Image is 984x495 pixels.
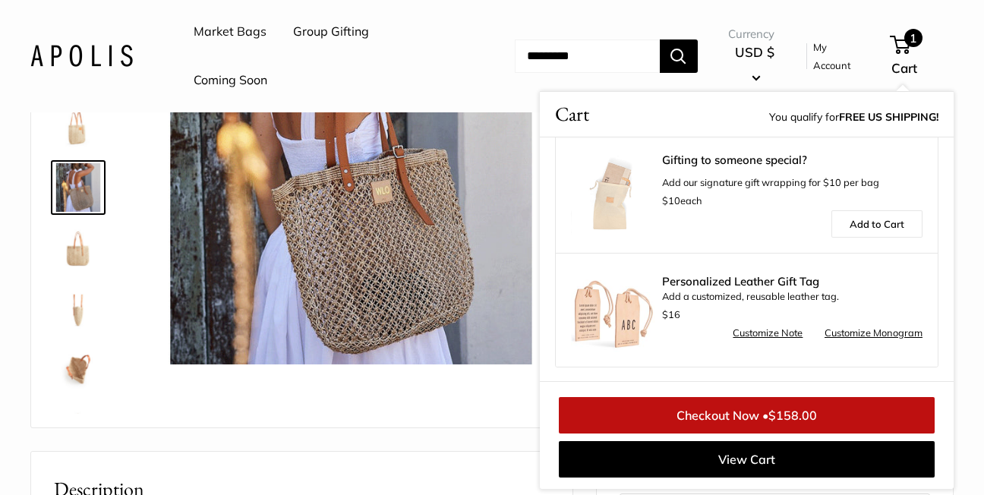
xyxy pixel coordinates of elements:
[51,221,106,276] a: Mercado Woven in Natural | Estimated Ship: Oct. 19th
[733,323,803,342] a: Customize Note
[662,194,702,206] span: each
[728,24,781,45] span: Currency
[30,45,133,67] img: Apolis
[51,282,106,336] a: Mercado Woven in Natural | Estimated Ship: Oct. 19th
[662,194,680,206] span: $10
[769,107,938,129] span: You qualify for
[662,153,922,166] a: Gifting to someone special?
[660,39,698,73] button: Search
[813,38,865,75] a: My Account
[831,210,922,237] a: Add to Cart
[555,99,589,129] span: Cart
[51,160,106,215] a: Mercado Woven in Natural | Estimated Ship: Oct. 19th
[54,285,102,333] img: Mercado Woven in Natural | Estimated Ship: Oct. 19th
[51,99,106,154] a: Mercado Woven in Natural | Estimated Ship: Oct. 19th
[194,69,267,92] a: Coming Soon
[54,406,102,455] img: Mercado Woven in Natural | Estimated Ship: Oct. 19th
[825,323,922,342] a: Customize Monogram
[51,342,106,397] a: Mercado Woven in Natural | Estimated Ship: Oct. 19th
[662,307,680,320] span: $16
[515,39,660,73] input: Search...
[571,267,654,351] img: Luggage Tag
[891,32,954,80] a: 1 Cart
[662,275,922,323] div: Add a customized, reusable leather tag.
[559,397,935,434] a: Checkout Now •$158.00
[194,20,266,43] a: Market Bags
[54,345,102,394] img: Mercado Woven in Natural | Estimated Ship: Oct. 19th
[571,153,654,237] img: Apolis Signature Gift Wrapping
[662,275,922,287] span: Personalized Leather Gift Tag
[904,29,922,47] span: 1
[768,408,817,423] span: $158.00
[559,441,935,478] a: View Cart
[839,110,938,124] strong: FREE US SHIPPING!
[293,20,369,43] a: Group Gifting
[54,224,102,273] img: Mercado Woven in Natural | Estimated Ship: Oct. 19th
[891,60,917,76] span: Cart
[735,44,774,60] span: USD $
[662,153,922,210] div: Add our signature gift wrapping for $10 per bag
[51,403,106,458] a: Mercado Woven in Natural | Estimated Ship: Oct. 19th
[54,102,102,151] img: Mercado Woven in Natural | Estimated Ship: Oct. 19th
[728,40,781,89] button: USD $
[54,163,102,212] img: Mercado Woven in Natural | Estimated Ship: Oct. 19th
